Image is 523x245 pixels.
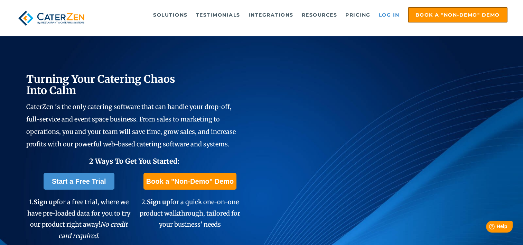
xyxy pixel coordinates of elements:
span: 2. for a quick one-on-one product walkthrough, tailored for your business' needs [140,198,240,228]
span: Sign up [34,198,57,206]
a: Book a "Non-Demo" Demo [143,173,236,190]
iframe: Help widget launcher [461,218,515,237]
span: Turning Your Catering Chaos Into Calm [26,72,175,97]
a: Solutions [150,8,191,22]
a: Log in [375,8,403,22]
span: 2 Ways To Get You Started: [89,157,179,165]
div: Navigation Menu [100,7,507,22]
span: 1. for a free trial, where we have pre-loaded data for you to try our product right away! [27,198,130,239]
span: CaterZen is the only catering software that can handle your drop-off, full-service and event spac... [26,103,236,148]
a: Start a Free Trial [44,173,114,190]
a: Integrations [245,8,297,22]
a: Book a "Non-Demo" Demo [408,7,507,22]
a: Pricing [342,8,374,22]
span: Sign up [147,198,170,206]
em: No credit card required. [58,220,128,239]
img: caterzen [16,7,87,29]
a: Resources [298,8,341,22]
a: Testimonials [193,8,244,22]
